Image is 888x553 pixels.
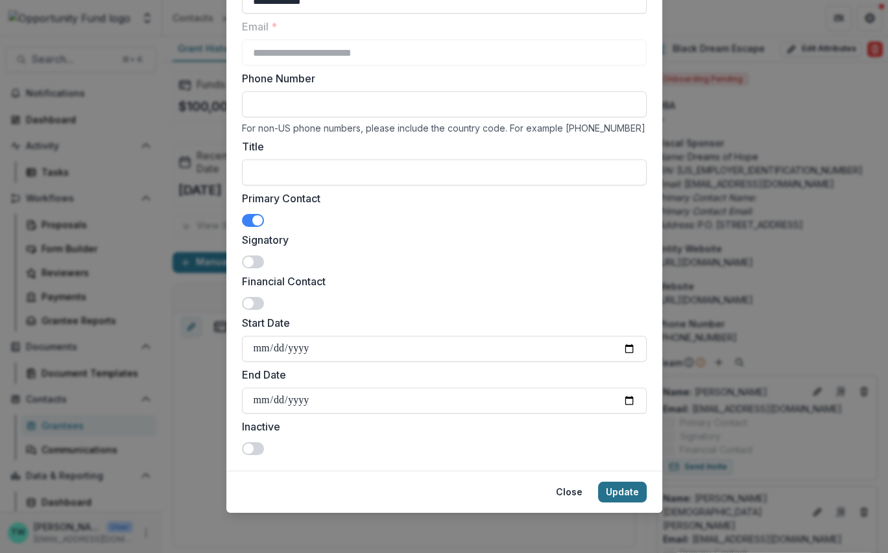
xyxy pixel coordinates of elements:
label: Primary Contact [242,191,639,206]
label: Email [242,19,639,34]
label: End Date [242,367,639,382]
label: Start Date [242,315,639,331]
label: Financial Contact [242,274,639,289]
label: Inactive [242,419,639,434]
label: Phone Number [242,71,639,86]
button: Close [548,482,590,502]
button: Update [598,482,647,502]
div: For non-US phone numbers, please include the country code. For example [PHONE_NUMBER] [242,123,647,134]
label: Title [242,139,639,154]
label: Signatory [242,232,639,248]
